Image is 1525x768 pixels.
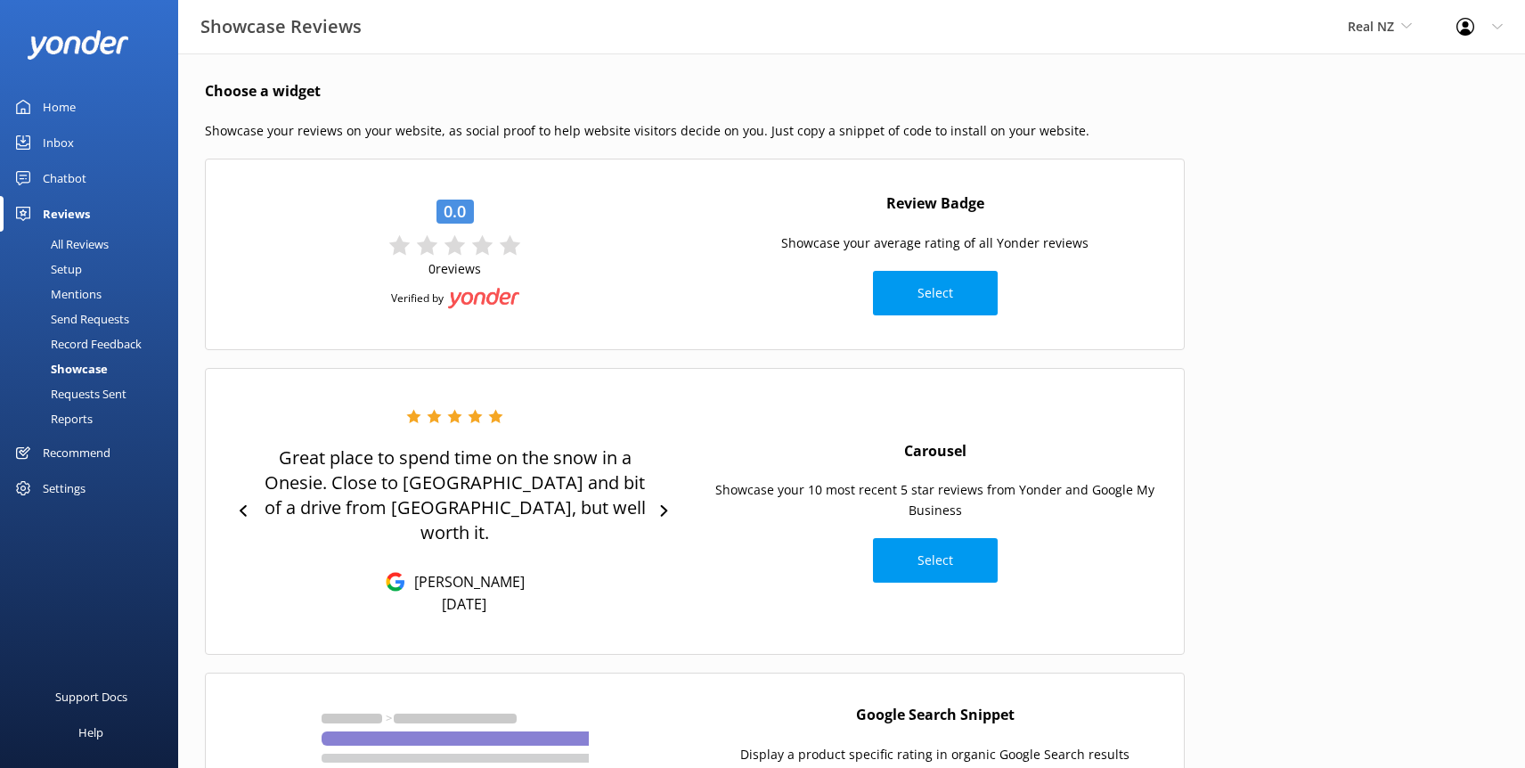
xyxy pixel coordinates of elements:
div: All Reviews [11,232,109,257]
h3: Showcase Reviews [200,12,362,41]
div: Support Docs [55,679,127,715]
h4: Choose a widget [205,80,1185,103]
a: Requests Sent [11,381,178,406]
p: [DATE] [442,594,486,614]
a: Send Requests [11,306,178,331]
a: Mentions [11,282,178,306]
a: Showcase [11,356,178,381]
div: Help [78,715,103,750]
img: Google Reviews [386,572,405,592]
div: Setup [11,257,82,282]
p: 0 reviews [428,260,481,277]
img: Yonder [448,288,519,309]
div: Reports [11,406,93,431]
div: Settings [43,470,86,506]
div: Chatbot [43,160,86,196]
div: Inbox [43,125,74,160]
h4: Review Badge [886,192,984,216]
a: Setup [11,257,178,282]
span: Real NZ [1348,18,1394,35]
button: Select [873,538,998,583]
div: Requests Sent [11,381,126,406]
div: Recommend [43,435,110,470]
p: Showcase your reviews on your website, as social proof to help website visitors decide on you. Ju... [205,121,1185,141]
div: Home [43,89,76,125]
div: Record Feedback [11,331,142,356]
img: yonder-white-logo.png [27,30,129,60]
p: [PERSON_NAME] [405,572,525,592]
p: 0.0 [444,200,466,222]
div: Mentions [11,282,102,306]
div: Showcase [11,356,108,381]
h4: Google Search Snippet [856,704,1015,727]
a: Record Feedback [11,331,178,356]
p: Verified by [391,290,444,306]
p: Display a product specific rating in organic Google Search results [740,745,1129,764]
div: Send Requests [11,306,129,331]
p: Great place to spend time on the snow in a Onesie. Close to [GEOGRAPHIC_DATA] and bit of a drive ... [258,445,651,545]
h4: Carousel [904,440,966,463]
p: Showcase your 10 most recent 5 star reviews from Yonder and Google My Business [704,480,1166,520]
button: Select [873,271,998,315]
p: Showcase your average rating of all Yonder reviews [781,233,1089,253]
div: Reviews [43,196,90,232]
a: All Reviews [11,232,178,257]
a: Reports [11,406,178,431]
